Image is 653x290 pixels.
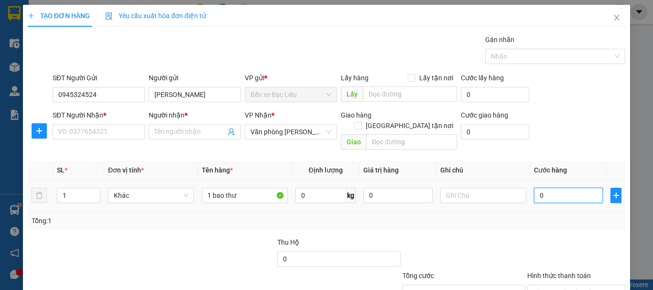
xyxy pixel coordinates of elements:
span: Giao hàng [341,111,371,119]
span: Định lượng [308,166,342,174]
span: [GEOGRAPHIC_DATA] tận nơi [362,120,457,131]
span: kg [346,188,356,203]
span: Lấy [341,86,363,102]
div: Người nhận [149,110,241,120]
button: plus [610,188,621,203]
button: plus [32,123,47,139]
span: Khác [114,188,188,203]
span: Thu Hộ [277,238,299,246]
span: close [613,14,620,21]
span: TẠO ĐƠN HÀNG [28,12,90,20]
label: Hình thức thanh toán [527,272,591,279]
span: Giá trị hàng [363,166,399,174]
label: Gán nhãn [485,36,514,43]
span: Lấy hàng [341,74,369,82]
div: SĐT Người Gửi [53,73,145,83]
input: Dọc đường [363,86,457,102]
span: SL [57,166,65,174]
input: Cước giao hàng [461,124,529,140]
span: VP Nhận [245,111,272,119]
span: Cước hàng [534,166,567,174]
div: SĐT Người Nhận [53,110,145,120]
div: Người gửi [149,73,241,83]
span: plus [611,192,621,199]
div: Tổng: 1 [32,215,253,226]
label: Cước giao hàng [461,111,508,119]
img: icon [105,12,113,20]
input: Dọc đường [366,134,457,150]
button: Close [603,5,630,32]
span: Yêu cầu xuất hóa đơn điện tử [105,12,206,20]
input: Cước lấy hàng [461,87,529,102]
th: Ghi chú [436,161,530,180]
span: Đơn vị tính [108,166,144,174]
span: user-add [228,128,235,136]
input: VD: Bàn, Ghế [202,188,288,203]
span: Tên hàng [202,166,233,174]
span: Giao [341,134,366,150]
label: Cước lấy hàng [461,74,504,82]
input: Ghi Chú [440,188,526,203]
span: Văn phòng Hồ Chí Minh [250,125,331,139]
input: 0 [363,188,432,203]
span: Tổng cước [403,272,434,279]
button: delete [32,188,47,203]
span: Bến xe Bạc Liêu [250,87,331,102]
span: Lấy tận nơi [415,73,457,83]
div: VP gửi [245,73,337,83]
span: plus [32,127,46,135]
span: plus [28,12,34,19]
